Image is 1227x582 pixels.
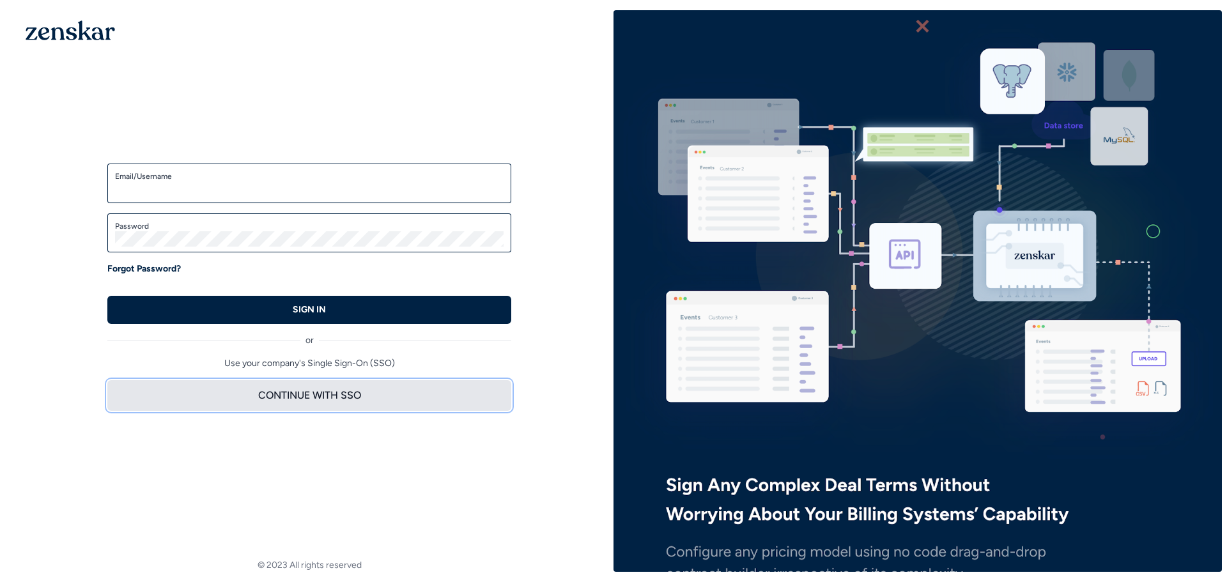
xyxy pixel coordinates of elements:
[5,559,613,572] footer: © 2023 All rights reserved
[107,357,511,370] p: Use your company's Single Sign-On (SSO)
[115,171,504,181] label: Email/Username
[107,324,511,347] div: or
[115,221,504,231] label: Password
[107,263,181,275] a: Forgot Password?
[26,20,115,40] img: 1OGAJ2xQqyY4LXKgY66KYq0eOWRCkrZdAb3gUhuVAqdWPZE9SRJmCz+oDMSn4zDLXe31Ii730ItAGKgCKgCCgCikA4Av8PJUP...
[107,296,511,324] button: SIGN IN
[107,380,511,411] button: CONTINUE WITH SSO
[293,303,326,316] p: SIGN IN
